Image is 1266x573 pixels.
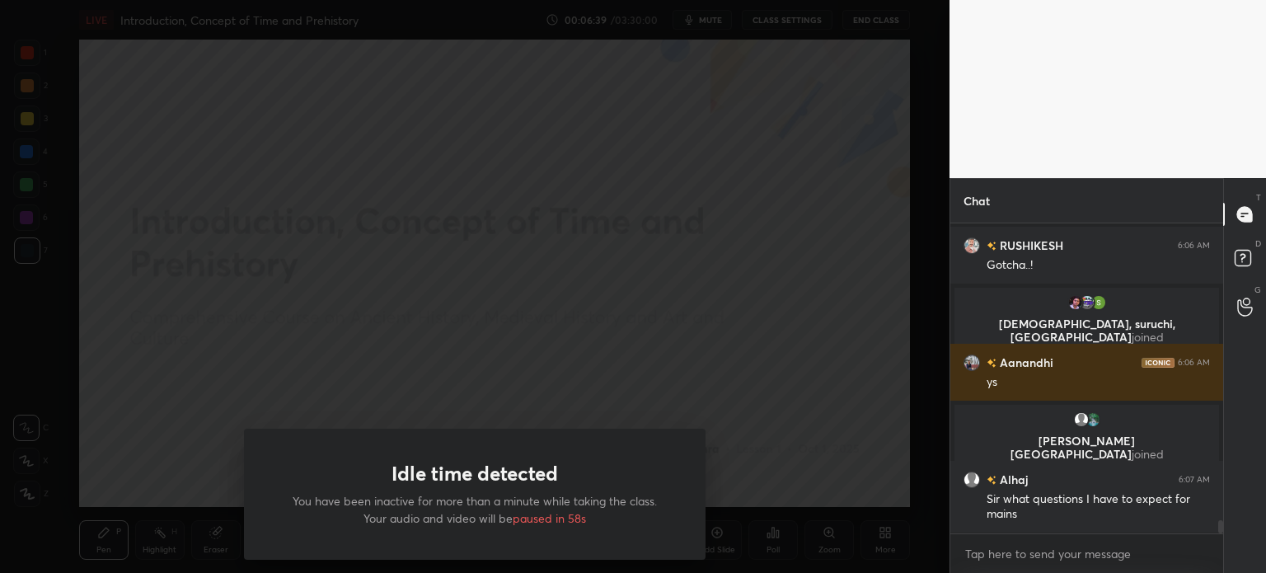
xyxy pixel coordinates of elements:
div: 6:07 AM [1179,475,1210,485]
p: G [1254,284,1261,296]
div: 6:06 AM [1178,358,1210,368]
p: You have been inactive for more than a minute while taking the class. Your audio and video will be [284,492,666,527]
img: 5ec9a153ecb94dc191c55faadf1717b4.16482255_3 [1090,294,1107,311]
img: iconic-dark.1390631f.png [1142,358,1175,368]
img: 74afca86e3c341b4bbc27b4aed9fb828.jpg [964,355,980,371]
p: [PERSON_NAME][GEOGRAPHIC_DATA] [964,434,1209,461]
p: T [1256,191,1261,204]
h6: Alhaj [996,471,1028,488]
div: Sir what questions I have to expect for mains [987,491,1210,523]
p: D [1255,237,1261,250]
p: Chat [950,179,1003,223]
span: joined [1132,329,1164,345]
img: default.png [1073,411,1090,428]
img: no-rating-badge.077c3623.svg [987,359,996,368]
img: no-rating-badge.077c3623.svg [987,242,996,251]
h6: Aanandhi [996,354,1053,371]
img: 3987b0fcbea7401f88f48cf2e0dc0ee3.jpg [964,237,980,254]
img: b9382f1fa4d8418dac63df579755f31c.jpg [1079,294,1095,311]
p: [DEMOGRAPHIC_DATA], suruchi, [GEOGRAPHIC_DATA] [964,317,1209,344]
span: paused in 58s [513,510,586,526]
div: 6:06 AM [1178,241,1210,251]
img: default.png [964,472,980,488]
img: no-rating-badge.077c3623.svg [987,476,996,485]
span: joined [1132,446,1164,462]
h1: Idle time detected [392,462,558,486]
h6: RUSHIKESH [996,237,1063,254]
div: Gotcha..! [987,257,1210,274]
div: ys [987,374,1210,391]
div: grid [950,223,1223,533]
img: edf2f137014742e19f3403115ec0a0e0.jpg [1085,411,1101,428]
img: 3a6de477f709407e93b08f57e5ada95b.2044444_AAuE7mAblyhyntRR7K-0lZ0cLAfslA3BMjTuKwonE7gxbw%3Ds96-c [1067,294,1084,311]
